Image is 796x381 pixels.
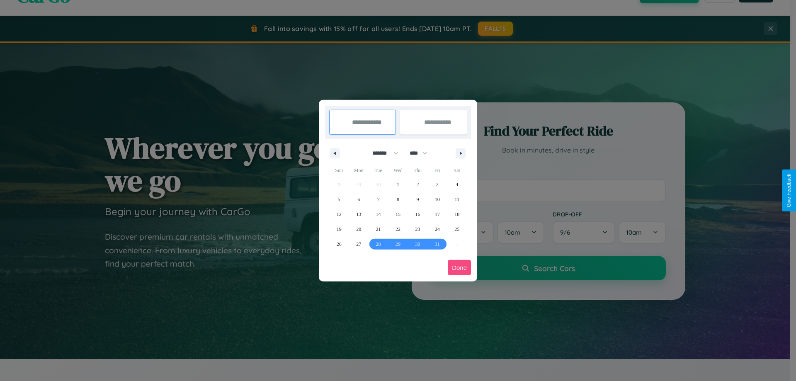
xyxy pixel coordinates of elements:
[349,164,368,177] span: Mon
[357,192,360,207] span: 6
[416,192,419,207] span: 9
[356,237,361,252] span: 27
[329,222,349,237] button: 19
[388,207,408,222] button: 15
[369,192,388,207] button: 7
[408,222,427,237] button: 23
[376,237,381,252] span: 28
[396,237,400,252] span: 29
[369,164,388,177] span: Tue
[337,207,342,222] span: 12
[388,192,408,207] button: 8
[369,237,388,252] button: 28
[447,164,467,177] span: Sat
[408,237,427,252] button: 30
[448,260,471,275] button: Done
[447,207,467,222] button: 18
[377,192,380,207] span: 7
[408,164,427,177] span: Thu
[427,222,447,237] button: 24
[349,222,368,237] button: 20
[454,192,459,207] span: 11
[408,207,427,222] button: 16
[376,222,381,237] span: 21
[435,222,440,237] span: 24
[435,192,440,207] span: 10
[349,192,368,207] button: 6
[454,207,459,222] span: 18
[388,164,408,177] span: Wed
[376,207,381,222] span: 14
[356,222,361,237] span: 20
[397,192,399,207] span: 8
[786,174,792,207] div: Give Feedback
[427,177,447,192] button: 3
[436,177,439,192] span: 3
[427,164,447,177] span: Fri
[329,192,349,207] button: 5
[396,222,400,237] span: 22
[356,207,361,222] span: 13
[427,237,447,252] button: 31
[337,237,342,252] span: 26
[416,177,419,192] span: 2
[447,222,467,237] button: 25
[388,237,408,252] button: 29
[415,207,420,222] span: 16
[338,192,340,207] span: 5
[349,237,368,252] button: 27
[329,164,349,177] span: Sun
[427,207,447,222] button: 17
[435,237,440,252] span: 31
[408,177,427,192] button: 2
[396,207,400,222] span: 15
[388,177,408,192] button: 1
[415,237,420,252] span: 30
[337,222,342,237] span: 19
[454,222,459,237] span: 25
[408,192,427,207] button: 9
[329,237,349,252] button: 26
[447,192,467,207] button: 11
[349,207,368,222] button: 13
[415,222,420,237] span: 23
[427,192,447,207] button: 10
[435,207,440,222] span: 17
[369,222,388,237] button: 21
[369,207,388,222] button: 14
[329,207,349,222] button: 12
[388,222,408,237] button: 22
[397,177,399,192] span: 1
[456,177,458,192] span: 4
[447,177,467,192] button: 4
